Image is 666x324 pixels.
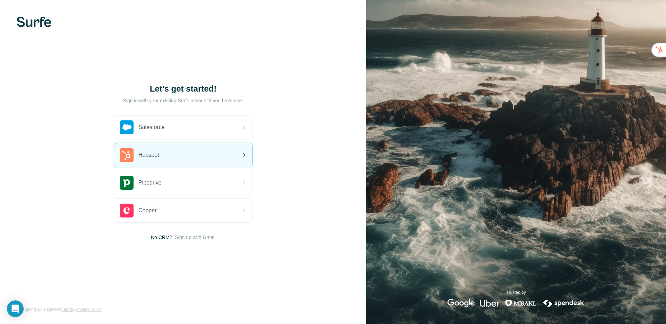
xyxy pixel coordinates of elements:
[505,299,537,307] img: mirakl's logo
[120,120,134,134] img: salesforce's logo
[120,204,134,218] img: copper's logo
[17,17,51,27] img: Surfe's logo
[506,289,526,296] p: Trusted by
[480,299,499,307] img: uber's logo
[76,307,102,312] a: Privacy Policy
[114,83,253,94] h1: Let’s get started!
[175,234,215,241] button: Sign up with Gmail
[123,97,243,104] p: Sign in with your existing Surfe account if you have one.
[61,307,73,312] a: Terms
[542,299,585,307] img: spendesk's logo
[138,179,162,187] span: Pipedrive
[138,123,165,131] span: Salesforce
[138,206,156,215] span: Copper
[447,299,475,307] img: google's logo
[7,300,24,317] div: Open Intercom Messenger
[138,151,159,159] span: Hubspot
[120,148,134,162] img: hubspot's logo
[17,306,102,313] span: By signing up, I agree to &
[151,234,172,241] span: No CRM?
[120,176,134,190] img: pipedrive's logo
